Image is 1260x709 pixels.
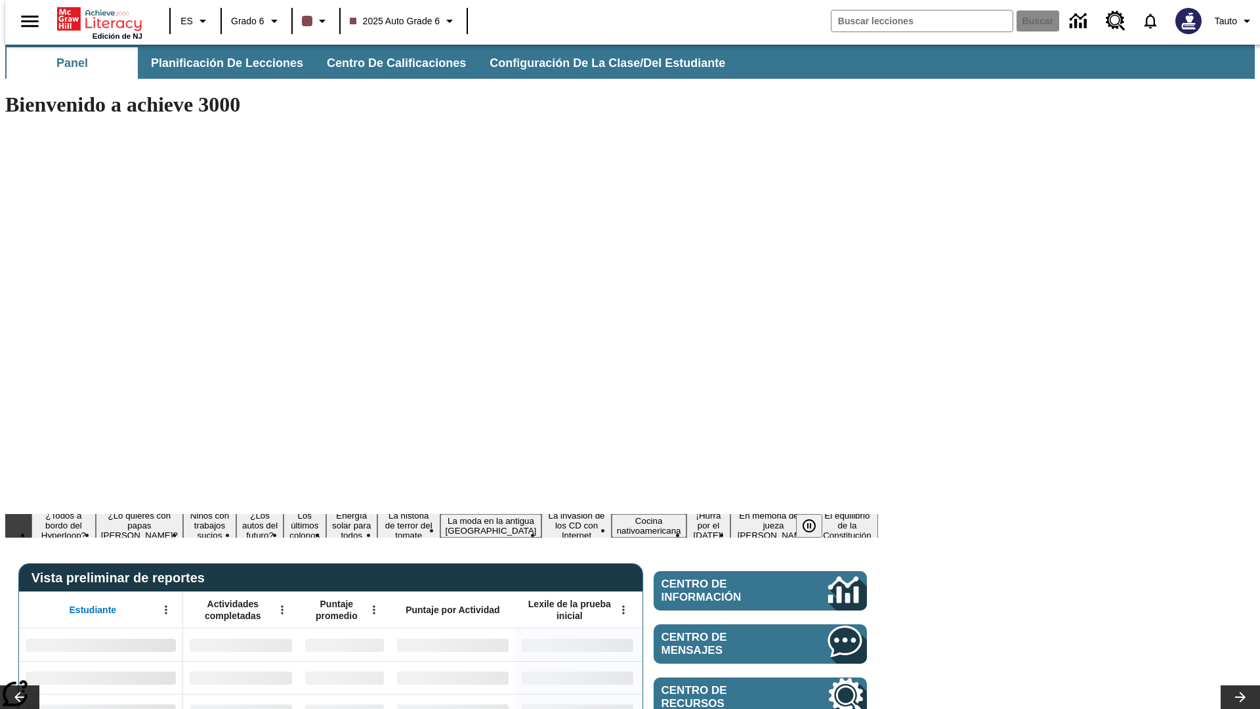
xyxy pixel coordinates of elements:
[299,661,390,694] div: Sin datos,
[1098,3,1133,39] a: Centro de recursos, Se abrirá en una pestaña nueva.
[183,628,299,661] div: Sin datos,
[490,56,725,71] span: Configuración de la clase/del estudiante
[522,598,618,622] span: Lexile de la prueba inicial
[831,11,1013,32] input: Buscar campo
[305,598,368,622] span: Puntaje promedio
[1167,4,1209,38] button: Escoja un nuevo avatar
[612,514,686,538] button: Diapositiva 10 Cocina nativoamericana
[10,2,49,41] button: Abrir el menú lateral
[1215,14,1237,28] span: Tauto
[327,56,466,71] span: Centro de calificaciones
[661,578,784,604] span: Centro de información
[730,509,816,542] button: Diapositiva 12 En memoria de la jueza O'Connor
[183,509,236,542] button: Diapositiva 3 Niños con trabajos sucios
[96,509,183,542] button: Diapositiva 2 ¿Lo quieres con papas fritas?
[654,624,867,664] a: Centro de mensajes
[5,47,737,79] div: Subbarra de navegación
[326,509,377,542] button: Diapositiva 6 Energía solar para todos
[272,600,292,620] button: Abrir menú
[364,600,384,620] button: Abrir menú
[1175,8,1202,34] img: Avatar
[190,598,276,622] span: Actividades completadas
[231,14,264,28] span: Grado 6
[1133,4,1167,38] a: Notificaciones
[31,509,96,542] button: Diapositiva 1 ¿Todos a bordo del Hyperloop?
[180,14,193,28] span: ES
[175,9,217,33] button: Lenguaje: ES, Selecciona un idioma
[316,47,476,79] button: Centro de calificaciones
[440,514,542,538] button: Diapositiva 8 La moda en la antigua Roma
[151,56,303,71] span: Planificación de lecciones
[796,514,835,538] div: Pausar
[297,9,335,33] button: El color de la clase es café oscuro. Cambiar el color de la clase.
[156,600,176,620] button: Abrir menú
[816,509,878,542] button: Diapositiva 13 El equilibrio de la Constitución
[345,9,463,33] button: Clase: 2025 Auto Grade 6, Selecciona una clase
[57,5,142,40] div: Portada
[5,45,1255,79] div: Subbarra de navegación
[5,93,878,117] h1: Bienvenido a achieve 3000
[70,604,117,616] span: Estudiante
[56,56,88,71] span: Panel
[93,32,142,40] span: Edición de NJ
[350,14,440,28] span: 2025 Auto Grade 6
[661,631,789,657] span: Centro de mensajes
[686,509,731,542] button: Diapositiva 11 ¡Hurra por el Día de la Constitución!
[654,571,867,611] a: Centro de información
[1062,3,1098,39] a: Centro de información
[377,509,440,542] button: Diapositiva 7 La historia de terror del tomate
[226,9,287,33] button: Grado: Grado 6, Elige un grado
[283,509,325,542] button: Diapositiva 5 Los últimos colonos
[236,509,283,542] button: Diapositiva 4 ¿Los autos del futuro?
[614,600,633,620] button: Abrir menú
[406,604,499,616] span: Puntaje por Actividad
[1221,685,1260,709] button: Carrusel de lecciones, seguir
[796,514,822,538] button: Pausar
[31,570,211,586] span: Vista preliminar de reportes
[7,47,138,79] button: Panel
[140,47,314,79] button: Planificación de lecciones
[541,509,611,542] button: Diapositiva 9 La invasión de los CD con Internet
[299,628,390,661] div: Sin datos,
[1209,9,1260,33] button: Perfil/Configuración
[183,661,299,694] div: Sin datos,
[57,6,142,32] a: Portada
[479,47,736,79] button: Configuración de la clase/del estudiante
